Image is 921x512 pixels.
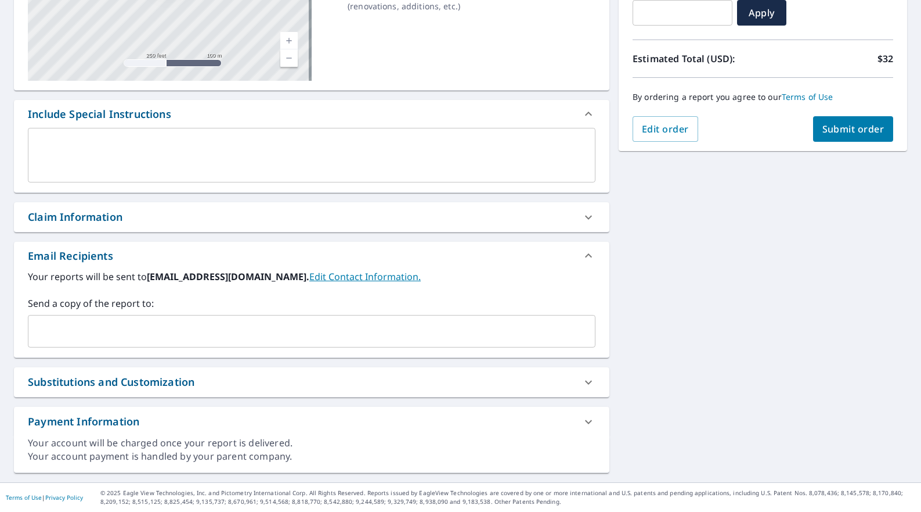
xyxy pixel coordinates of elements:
[14,367,609,397] div: Substitutions and Customization
[28,450,595,463] div: Your account payment is handled by your parent company.
[28,374,194,390] div: Substitutions and Customization
[309,270,421,283] a: EditContactInfo
[28,106,171,122] div: Include Special Instructions
[633,116,698,142] button: Edit order
[28,248,113,264] div: Email Recipients
[877,52,893,66] p: $32
[642,123,689,135] span: Edit order
[633,92,893,102] p: By ordering a report you agree to our
[100,489,915,506] p: © 2025 Eagle View Technologies, Inc. and Pictometry International Corp. All Rights Reserved. Repo...
[45,493,83,502] a: Privacy Policy
[14,242,609,270] div: Email Recipients
[822,123,884,135] span: Submit order
[280,32,298,49] a: Current Level 17, Zoom In
[746,6,777,19] span: Apply
[280,49,298,67] a: Current Level 17, Zoom Out
[147,270,309,283] b: [EMAIL_ADDRESS][DOMAIN_NAME].
[28,414,139,429] div: Payment Information
[28,296,595,310] label: Send a copy of the report to:
[14,202,609,232] div: Claim Information
[6,493,42,502] a: Terms of Use
[782,91,833,102] a: Terms of Use
[28,270,595,284] label: Your reports will be sent to
[28,209,122,225] div: Claim Information
[28,436,595,450] div: Your account will be charged once your report is delivered.
[14,407,609,436] div: Payment Information
[813,116,894,142] button: Submit order
[14,100,609,128] div: Include Special Instructions
[6,494,83,501] p: |
[633,52,763,66] p: Estimated Total (USD):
